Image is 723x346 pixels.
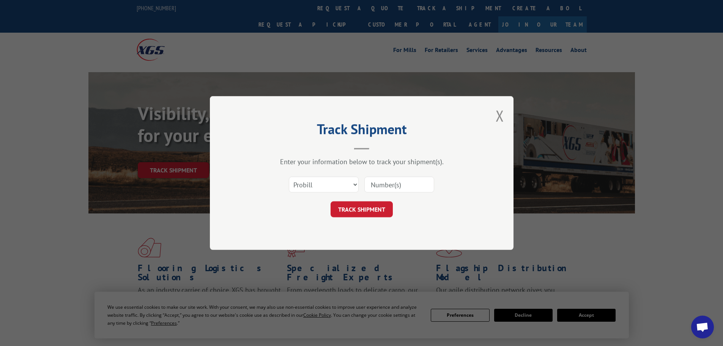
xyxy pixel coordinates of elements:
button: TRACK SHIPMENT [331,201,393,217]
h2: Track Shipment [248,124,476,138]
div: Enter your information below to track your shipment(s). [248,157,476,166]
input: Number(s) [364,177,434,193]
div: Open chat [691,316,714,338]
button: Close modal [496,106,504,126]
